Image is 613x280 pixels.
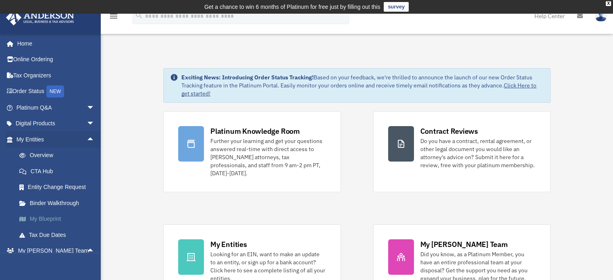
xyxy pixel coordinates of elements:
[87,116,103,132] span: arrow_drop_down
[210,126,300,136] div: Platinum Knowledge Room
[11,211,107,227] a: My Blueprint
[181,74,314,81] strong: Exciting News: Introducing Order Status Tracking!
[6,243,107,259] a: My [PERSON_NAME] Teamarrow_drop_up
[46,85,64,97] div: NEW
[11,147,107,164] a: Overview
[109,11,118,21] i: menu
[420,126,478,136] div: Contract Reviews
[6,100,107,116] a: Platinum Q&Aarrow_drop_down
[87,100,103,116] span: arrow_drop_down
[6,116,107,132] a: Digital Productsarrow_drop_down
[135,11,143,20] i: search
[595,10,607,22] img: User Pic
[420,137,536,169] div: Do you have a contract, rental agreement, or other legal document you would like an attorney's ad...
[109,14,118,21] a: menu
[6,35,103,52] a: Home
[11,227,107,243] a: Tax Due Dates
[384,2,409,12] a: survey
[87,131,103,148] span: arrow_drop_up
[163,111,341,192] a: Platinum Knowledge Room Further your learning and get your questions answered real-time with dire...
[6,83,107,100] a: Order StatusNEW
[11,195,107,211] a: Binder Walkthrough
[204,2,380,12] div: Get a chance to win 6 months of Platinum for free just by filling out this
[210,137,326,177] div: Further your learning and get your questions answered real-time with direct access to [PERSON_NAM...
[6,67,107,83] a: Tax Organizers
[606,1,611,6] div: close
[4,10,77,25] img: Anderson Advisors Platinum Portal
[11,179,107,195] a: Entity Change Request
[6,52,107,68] a: Online Ordering
[373,111,551,192] a: Contract Reviews Do you have a contract, rental agreement, or other legal document you would like...
[420,239,508,249] div: My [PERSON_NAME] Team
[181,73,544,97] div: Based on your feedback, we're thrilled to announce the launch of our new Order Status Tracking fe...
[6,131,107,147] a: My Entitiesarrow_drop_up
[87,243,103,259] span: arrow_drop_up
[181,82,536,97] a: Click Here to get started!
[11,163,107,179] a: CTA Hub
[210,239,247,249] div: My Entities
